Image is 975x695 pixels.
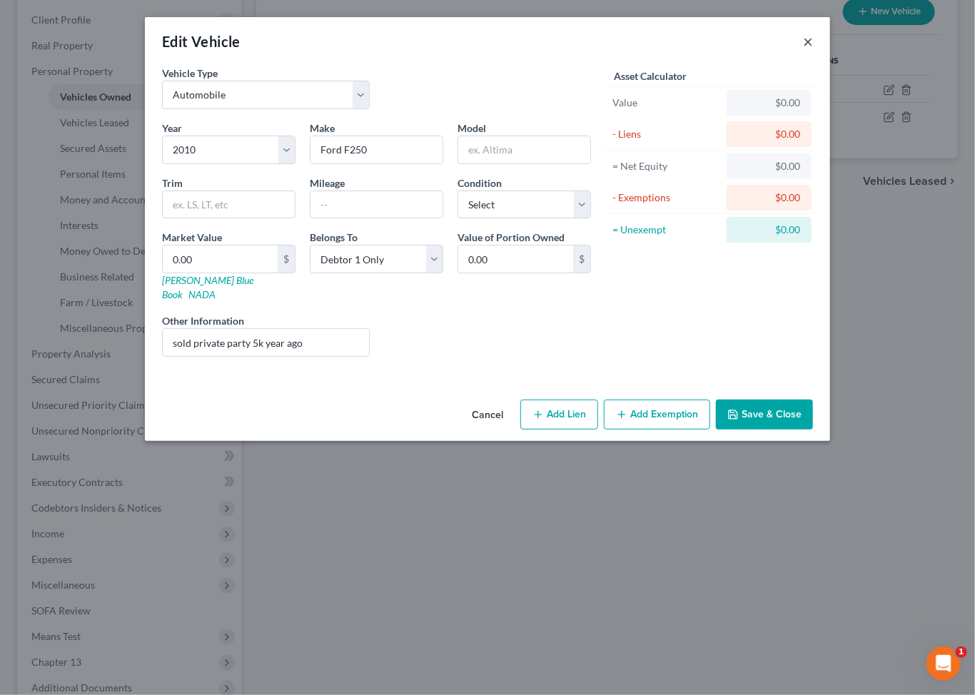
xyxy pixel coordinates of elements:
span: 1 [956,646,967,658]
label: Model [458,121,486,136]
input: 0.00 [163,245,278,273]
div: Value [612,96,720,110]
button: Add Lien [520,400,598,430]
div: = Unexempt [612,223,720,237]
div: $0.00 [738,96,800,110]
div: Edit Vehicle [162,31,241,51]
button: Save & Close [716,400,813,430]
input: ex. Nissan [310,136,443,163]
button: × [803,33,813,50]
div: $ [278,245,295,273]
label: Market Value [162,230,222,245]
a: NADA [188,288,216,300]
label: Condition [458,176,502,191]
a: [PERSON_NAME] Blue Book [162,274,253,300]
label: Value of Portion Owned [458,230,565,245]
label: Mileage [310,176,345,191]
label: Asset Calculator [614,69,687,83]
label: Other Information [162,313,244,328]
input: (optional) [163,329,369,356]
div: $0.00 [738,127,800,141]
div: - Liens [612,127,720,141]
div: $0.00 [738,191,800,205]
div: $0.00 [738,223,800,237]
iframe: Intercom live chat [926,646,961,681]
button: Cancel [460,401,515,430]
input: ex. Altima [458,136,590,163]
input: -- [310,191,443,218]
label: Year [162,121,182,136]
span: Belongs To [310,231,358,243]
label: Trim [162,176,183,191]
span: Make [310,122,335,134]
div: $0.00 [738,159,800,173]
div: = Net Equity [612,159,720,173]
div: $ [573,245,590,273]
button: Add Exemption [604,400,710,430]
label: Vehicle Type [162,66,218,81]
div: - Exemptions [612,191,720,205]
input: 0.00 [458,245,573,273]
input: ex. LS, LT, etc [163,191,295,218]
